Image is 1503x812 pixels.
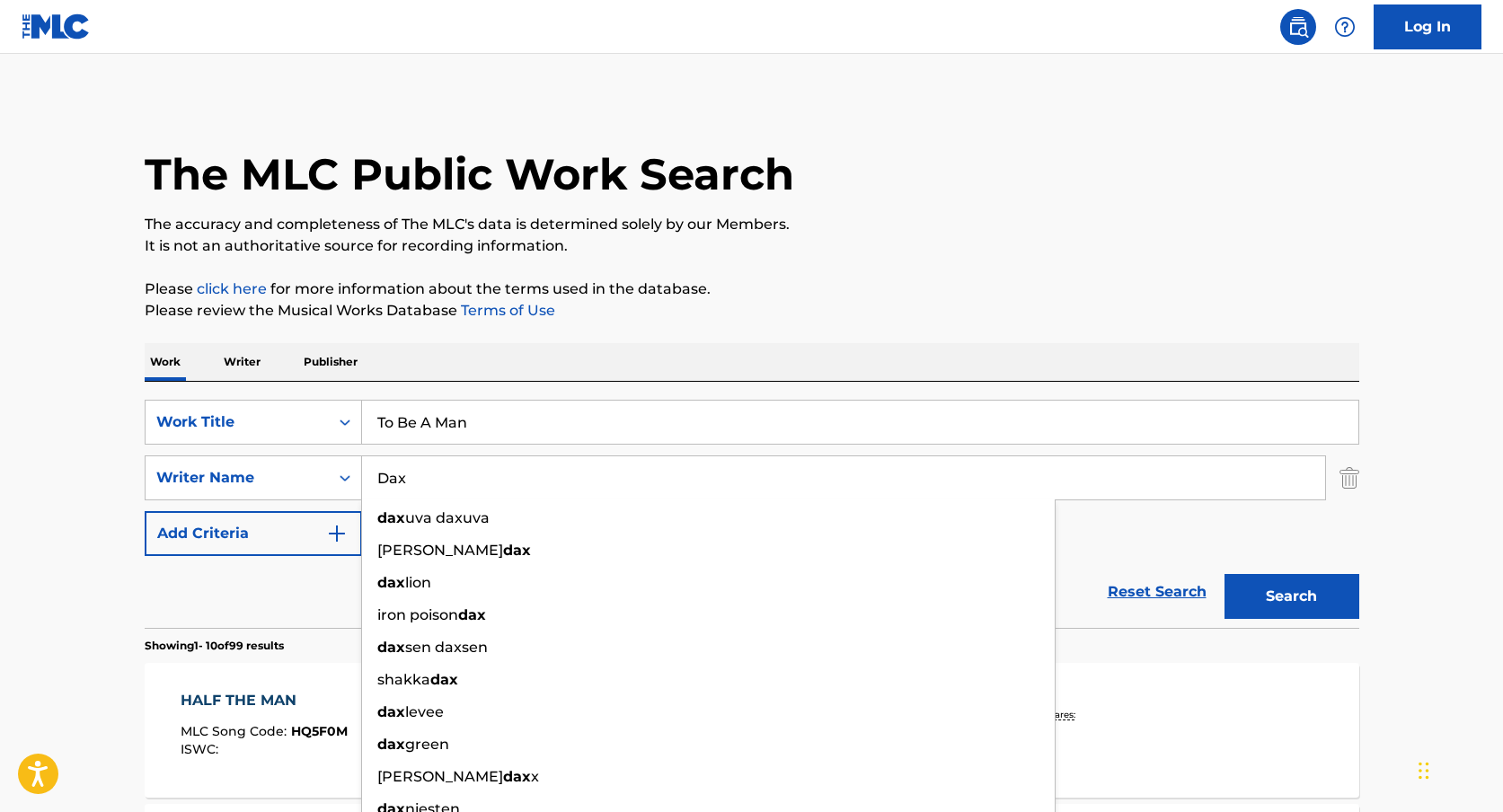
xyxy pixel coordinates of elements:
[377,509,405,526] strong: dax
[1225,574,1359,619] button: Search
[156,411,318,433] div: Work Title
[377,768,503,785] span: [PERSON_NAME]
[405,736,449,753] span: green
[145,638,284,654] p: Showing 1 - 10 of 99 results
[145,511,362,556] button: Add Criteria
[457,302,555,319] a: Terms of Use
[377,703,405,720] strong: dax
[405,639,488,656] span: sen daxsen
[1099,572,1216,612] a: Reset Search
[377,671,430,688] span: shakka
[181,723,291,739] span: MLC Song Code :
[1334,16,1356,38] img: help
[145,214,1359,235] p: The accuracy and completeness of The MLC's data is determined solely by our Members.
[377,736,405,753] strong: dax
[197,280,267,297] a: click here
[503,542,531,559] strong: dax
[156,467,318,489] div: Writer Name
[430,671,458,688] strong: dax
[458,606,486,623] strong: dax
[377,606,458,623] span: iron poison
[145,147,794,201] h1: The MLC Public Work Search
[181,741,223,757] span: ISWC :
[377,542,503,559] span: [PERSON_NAME]
[1419,744,1429,798] div: Drag
[145,278,1359,300] p: Please for more information about the terms used in the database.
[1339,455,1359,500] img: Delete Criterion
[22,13,91,40] img: MLC Logo
[377,574,405,591] strong: dax
[218,343,266,381] p: Writer
[1280,9,1316,45] a: Public Search
[1413,726,1503,812] iframe: Chat Widget
[377,639,405,656] strong: dax
[531,768,539,785] span: x
[1287,16,1309,38] img: search
[145,663,1359,798] a: HALF THE MANMLC Song Code:HQ5F0MISWC:Writers (3)[PERSON_NAME], [PERSON_NAME] [PERSON_NAME], DAXRe...
[145,235,1359,257] p: It is not an authoritative source for recording information.
[145,400,1359,628] form: Search Form
[405,574,431,591] span: lion
[405,509,490,526] span: uva daxuva
[1327,9,1363,45] div: Help
[145,300,1359,322] p: Please review the Musical Works Database
[145,343,186,381] p: Work
[291,723,348,739] span: HQ5F0M
[181,690,348,711] div: HALF THE MAN
[405,703,444,720] span: levee
[298,343,363,381] p: Publisher
[503,768,531,785] strong: dax
[326,523,348,544] img: 9d2ae6d4665cec9f34b9.svg
[1374,4,1481,49] a: Log In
